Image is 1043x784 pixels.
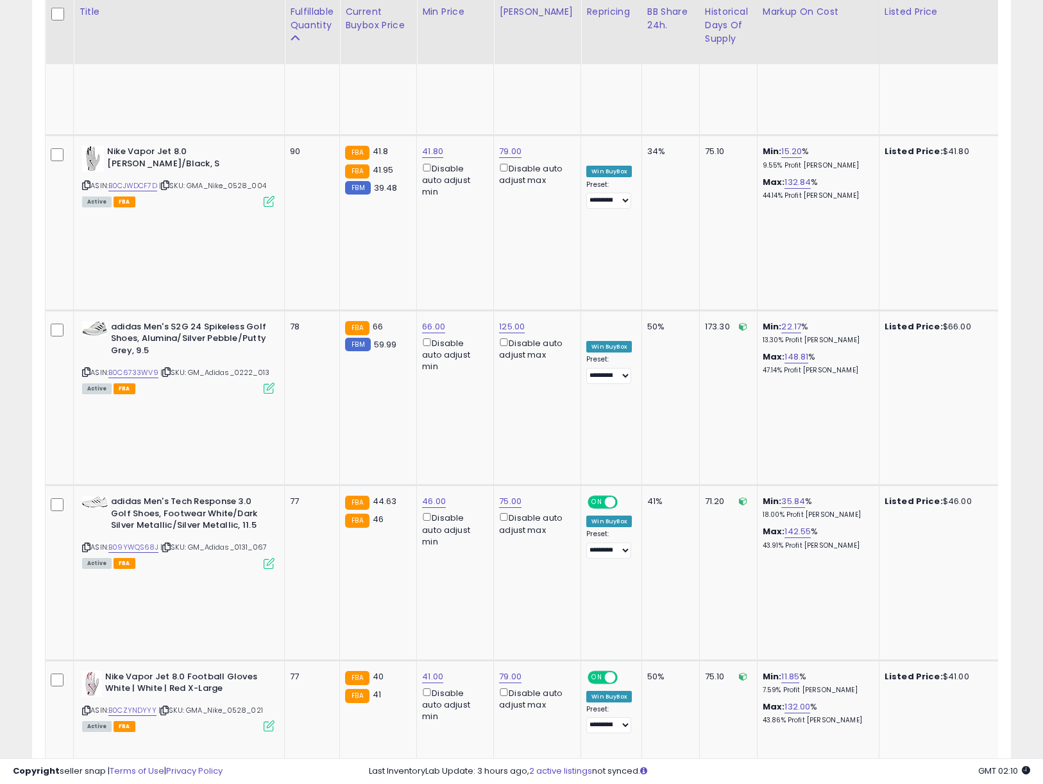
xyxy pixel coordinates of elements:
[373,495,397,507] span: 44.63
[13,765,223,778] div: seller snap | |
[422,161,484,198] div: Disable auto adjust min
[763,351,785,363] b: Max:
[105,671,261,698] b: Nike Vapor Jet 8.0 Football Gloves White | White | Red X-Large
[422,5,488,19] div: Min Price
[422,686,484,723] div: Disable auto adjust min
[589,497,605,508] span: ON
[499,336,571,361] div: Disable auto adjust max
[159,180,266,191] span: | SKU: GMA_Nike_0528_004
[647,671,690,683] div: 50%
[82,383,112,394] span: All listings currently available for purchase on Amazon
[763,145,782,157] b: Min:
[373,164,394,176] span: 41.95
[586,180,632,209] div: Preset:
[108,367,158,378] a: B0C6733WV9
[763,716,869,725] p: 43.86% Profit [PERSON_NAME]
[885,670,943,683] b: Listed Price:
[705,496,747,507] div: 71.20
[82,496,108,508] img: 31hiv5oKRYL._SL40_.jpg
[373,513,384,525] span: 46
[763,686,869,695] p: 7.59% Profit [PERSON_NAME]
[108,180,157,191] a: B0CJWDCF7D
[781,145,802,158] a: 15.20
[763,670,782,683] b: Min:
[82,321,275,392] div: ASIN:
[586,705,632,734] div: Preset:
[586,516,632,527] div: Win BuyBox
[422,320,445,333] a: 66.00
[763,701,785,713] b: Max:
[82,721,112,732] span: All listings currently available for purchase on Amazon
[345,338,370,351] small: FBM
[422,145,443,158] a: 41.80
[422,670,443,683] a: 41.00
[784,351,808,363] a: 148.81
[763,671,869,695] div: %
[290,321,330,333] div: 78
[763,495,782,507] b: Min:
[290,496,330,507] div: 77
[763,321,869,345] div: %
[499,510,571,536] div: Disable auto adjust max
[885,320,943,333] b: Listed Price:
[763,351,869,375] div: %
[373,320,383,333] span: 66
[499,495,521,508] a: 75.00
[374,338,397,351] span: 59.99
[705,671,747,683] div: 75.10
[763,177,869,200] div: %
[586,166,632,177] div: Win BuyBox
[373,688,381,701] span: 41
[978,765,1030,777] span: 2025-09-13 02:10 GMT
[616,497,636,508] span: OFF
[290,671,330,683] div: 77
[107,146,263,173] b: Nike Vapor Jet 8.0 [PERSON_NAME]/Black, S
[114,721,135,732] span: FBA
[705,146,747,157] div: 75.10
[82,671,275,731] div: ASIN:
[499,320,525,333] a: 125.00
[422,336,484,373] div: Disable auto adjust min
[82,196,112,207] span: All listings currently available for purchase on Amazon
[160,542,267,552] span: | SKU: GM_Adidas_0131_067
[529,765,592,777] a: 2 active listings
[586,355,632,384] div: Preset:
[422,495,446,508] a: 46.00
[586,530,632,559] div: Preset:
[784,701,810,713] a: 132.00
[373,145,389,157] span: 41.8
[586,5,636,19] div: Repricing
[108,542,158,553] a: B09YWQS68J
[290,5,334,32] div: Fulfillable Quantity
[763,510,869,519] p: 18.00% Profit [PERSON_NAME]
[82,146,104,171] img: 31lvMp9CVIL._SL40_.jpg
[705,321,747,333] div: 173.30
[763,5,874,19] div: Markup on Cost
[705,5,752,46] div: Historical Days Of Supply
[114,196,135,207] span: FBA
[763,336,869,345] p: 13.30% Profit [PERSON_NAME]
[82,496,275,567] div: ASIN:
[110,765,164,777] a: Terms of Use
[499,5,575,19] div: [PERSON_NAME]
[369,765,1030,778] div: Last InventoryLab Update: 3 hours ago, not synced.
[345,321,369,335] small: FBA
[108,705,157,716] a: B0CZYNDYYY
[885,5,996,19] div: Listed Price
[647,146,690,157] div: 34%
[499,161,571,186] div: Disable auto adjust max
[885,145,943,157] b: Listed Price:
[13,765,60,777] strong: Copyright
[345,5,411,32] div: Current Buybox Price
[784,176,811,189] a: 132.84
[763,541,869,550] p: 43.91% Profit [PERSON_NAME]
[345,671,369,685] small: FBA
[763,496,869,519] div: %
[114,383,135,394] span: FBA
[114,558,135,569] span: FBA
[345,689,369,703] small: FBA
[345,496,369,510] small: FBA
[763,191,869,200] p: 44.14% Profit [PERSON_NAME]
[373,670,384,683] span: 40
[784,525,811,538] a: 142.55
